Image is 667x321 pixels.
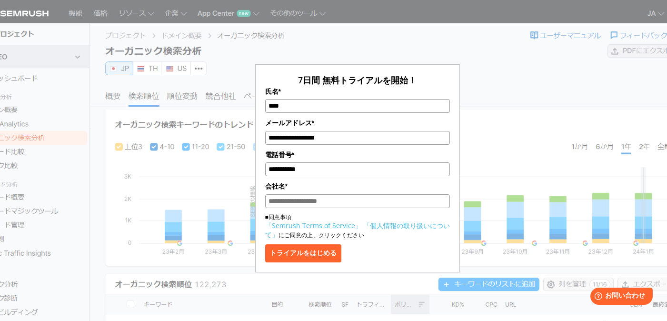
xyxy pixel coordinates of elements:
[265,213,450,240] p: ■同意事項 にご同意の上、クリックください
[265,118,450,128] label: メールアドレス*
[582,284,657,311] iframe: Help widget launcher
[265,244,341,262] button: トライアルをはじめる
[298,74,417,86] span: 7日間 無料トライアルを開始！
[265,221,362,230] a: 「Semrush Terms of Service」
[265,150,450,160] label: 電話番号*
[265,221,450,239] a: 「個人情報の取り扱いについて」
